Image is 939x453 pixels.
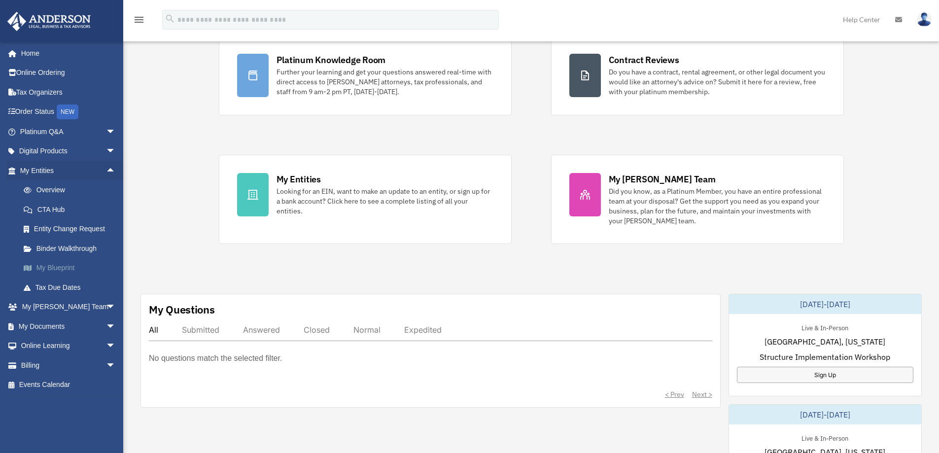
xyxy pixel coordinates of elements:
div: Expedited [404,325,442,335]
span: arrow_drop_up [106,161,126,181]
div: All [149,325,158,335]
span: arrow_drop_down [106,297,126,317]
a: My Blueprint [14,258,131,278]
a: Home [7,43,126,63]
a: Events Calendar [7,375,131,395]
a: My Documentsarrow_drop_down [7,316,131,336]
a: Entity Change Request [14,219,131,239]
div: Did you know, as a Platinum Member, you have an entire professional team at your disposal? Get th... [609,186,826,226]
a: Overview [14,180,131,200]
a: My Entitiesarrow_drop_up [7,161,131,180]
div: Submitted [182,325,219,335]
span: Structure Implementation Workshop [760,351,890,363]
div: Further your learning and get your questions answered real-time with direct access to [PERSON_NAM... [277,67,493,97]
a: Binder Walkthrough [14,239,131,258]
div: Closed [304,325,330,335]
div: Platinum Knowledge Room [277,54,386,66]
div: [DATE]-[DATE] [729,294,921,314]
i: menu [133,14,145,26]
span: arrow_drop_down [106,122,126,142]
div: Answered [243,325,280,335]
div: Do you have a contract, rental agreement, or other legal document you would like an attorney's ad... [609,67,826,97]
div: NEW [57,105,78,119]
a: My Entities Looking for an EIN, want to make an update to an entity, or sign up for a bank accoun... [219,155,512,244]
img: User Pic [917,12,932,27]
div: [DATE]-[DATE] [729,405,921,424]
a: Digital Productsarrow_drop_down [7,141,131,161]
span: [GEOGRAPHIC_DATA], [US_STATE] [765,336,885,348]
a: Online Ordering [7,63,131,83]
img: Anderson Advisors Platinum Portal [4,12,94,31]
a: Tax Organizers [7,82,131,102]
div: My Entities [277,173,321,185]
div: Normal [353,325,381,335]
span: arrow_drop_down [106,316,126,337]
a: Platinum Knowledge Room Further your learning and get your questions answered real-time with dire... [219,35,512,115]
a: Order StatusNEW [7,102,131,122]
a: Platinum Q&Aarrow_drop_down [7,122,131,141]
span: arrow_drop_down [106,141,126,162]
span: arrow_drop_down [106,355,126,376]
a: Online Learningarrow_drop_down [7,336,131,356]
a: Contract Reviews Do you have a contract, rental agreement, or other legal document you would like... [551,35,844,115]
a: Billingarrow_drop_down [7,355,131,375]
p: No questions match the selected filter. [149,351,282,365]
a: My [PERSON_NAME] Teamarrow_drop_down [7,297,131,317]
div: Live & In-Person [794,322,856,332]
a: My [PERSON_NAME] Team Did you know, as a Platinum Member, you have an entire professional team at... [551,155,844,244]
div: My Questions [149,302,215,317]
div: Contract Reviews [609,54,679,66]
a: Tax Due Dates [14,278,131,297]
a: CTA Hub [14,200,131,219]
span: arrow_drop_down [106,336,126,356]
div: My [PERSON_NAME] Team [609,173,716,185]
a: Sign Up [737,367,913,383]
div: Live & In-Person [794,432,856,443]
div: Looking for an EIN, want to make an update to an entity, or sign up for a bank account? Click her... [277,186,493,216]
a: menu [133,17,145,26]
i: search [165,13,175,24]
